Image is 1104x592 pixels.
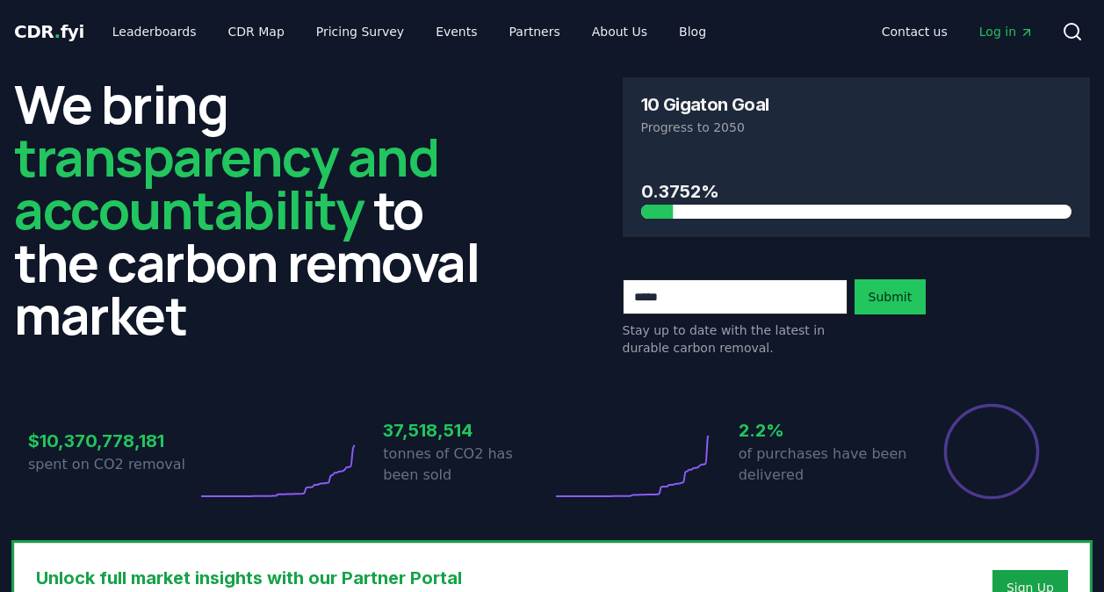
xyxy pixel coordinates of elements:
nav: Main [98,16,720,47]
a: CDR Map [214,16,299,47]
a: Log in [965,16,1048,47]
p: tonnes of CO2 has been sold [383,444,552,486]
span: CDR fyi [14,21,84,42]
h3: 10 Gigaton Goal [641,96,769,113]
div: Percentage of sales delivered [942,402,1041,501]
a: About Us [578,16,661,47]
a: Blog [665,16,720,47]
span: . [54,21,61,42]
p: of purchases have been delivered [739,444,907,486]
a: Leaderboards [98,16,211,47]
h3: Unlock full market insights with our Partner Portal [36,565,801,591]
span: transparency and accountability [14,120,438,245]
a: Events [422,16,491,47]
nav: Main [868,16,1048,47]
button: Submit [855,279,927,314]
a: Pricing Survey [302,16,418,47]
p: Stay up to date with the latest in durable carbon removal. [623,321,848,357]
h3: 0.3752% [641,178,1072,205]
a: Contact us [868,16,962,47]
h3: $10,370,778,181 [28,428,197,454]
a: CDR.fyi [14,19,84,44]
h2: We bring to the carbon removal market [14,77,482,341]
h3: 37,518,514 [383,417,552,444]
p: Progress to 2050 [641,119,1072,136]
span: Log in [979,23,1034,40]
h3: 2.2% [739,417,907,444]
p: spent on CO2 removal [28,454,197,475]
a: Partners [495,16,574,47]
